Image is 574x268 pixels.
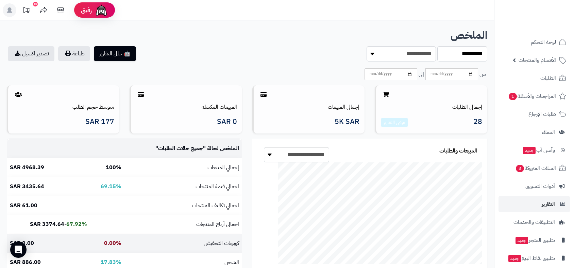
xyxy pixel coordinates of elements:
b: 67.92% [66,220,87,228]
img: ai-face.png [95,3,108,17]
b: 69.15% [101,182,121,191]
div: 10 [33,2,38,6]
span: أدوات التسويق [525,181,555,191]
span: التقارير [542,199,555,209]
b: 17.83% [101,258,121,266]
a: تحديثات المنصة [18,3,35,19]
span: 28 [473,118,482,127]
span: السلات المتروكة [515,163,556,173]
a: متوسط حجم الطلب [72,103,114,111]
span: جديد [516,237,528,244]
a: التقارير [499,196,570,212]
span: جديد [508,255,521,262]
span: التطبيقات والخدمات [513,217,555,227]
b: 0.00% [104,239,121,247]
b: 4968.39 SAR [10,163,44,172]
a: إجمالي المبيعات [328,103,359,111]
td: - [7,215,90,234]
a: العملاء [499,124,570,140]
a: وآتس آبجديد [499,142,570,158]
b: 3374.64 SAR [30,220,64,228]
a: تطبيق نقاط البيعجديد [499,250,570,266]
div: Open Intercom Messenger [10,242,27,258]
a: لوحة التحكم [499,34,570,50]
a: المراجعات والأسئلة1 [499,88,570,104]
a: أدوات التسويق [499,178,570,194]
span: 177 SAR [85,118,114,126]
b: 886.00 SAR [10,258,41,266]
b: 61.00 SAR [10,201,37,210]
span: جميع حالات الطلبات [158,144,203,153]
a: المبيعات المكتملة [202,103,237,111]
span: جديد [523,147,536,154]
span: من [479,70,486,78]
button: 🤖 حلل التقارير [94,46,136,61]
b: الملخص [451,27,487,43]
td: إجمالي المبيعات [124,158,241,177]
span: إلى [419,70,424,78]
a: تطبيق المتجرجديد [499,232,570,248]
b: 0.00 SAR [10,239,34,247]
a: عرض التقارير [384,119,405,126]
a: تصدير اكسيل [8,46,54,61]
a: الطلبات [499,70,570,86]
span: تطبيق نقاط البيع [508,253,555,263]
span: 1 [509,93,517,100]
td: اجمالي قيمة المنتجات [124,177,241,196]
td: الملخص لحالة " " [124,139,241,158]
td: اجمالي أرباح المنتجات [124,215,241,234]
span: العملاء [542,127,555,137]
a: السلات المتروكة3 [499,160,570,176]
span: لوحة التحكم [531,37,556,47]
b: 100% [106,163,121,172]
h3: المبيعات والطلبات [439,148,477,154]
b: 3435.64 SAR [10,182,44,191]
span: الطلبات [540,73,556,83]
span: المراجعات والأسئلة [508,91,556,101]
td: اجمالي تكاليف المنتجات [124,196,241,215]
span: الأقسام والمنتجات [519,55,556,65]
a: إجمالي الطلبات [452,103,482,111]
span: رفيق [81,6,92,14]
span: وآتس آب [522,145,555,155]
span: 3 [516,165,524,172]
span: طلبات الإرجاع [528,109,556,119]
a: التطبيقات والخدمات [499,214,570,230]
span: تطبيق المتجر [515,235,555,245]
span: 0 SAR [217,118,237,126]
td: كوبونات التخفيض [124,234,241,253]
button: طباعة [58,46,90,61]
a: طلبات الإرجاع [499,106,570,122]
span: 5K SAR [335,118,359,126]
